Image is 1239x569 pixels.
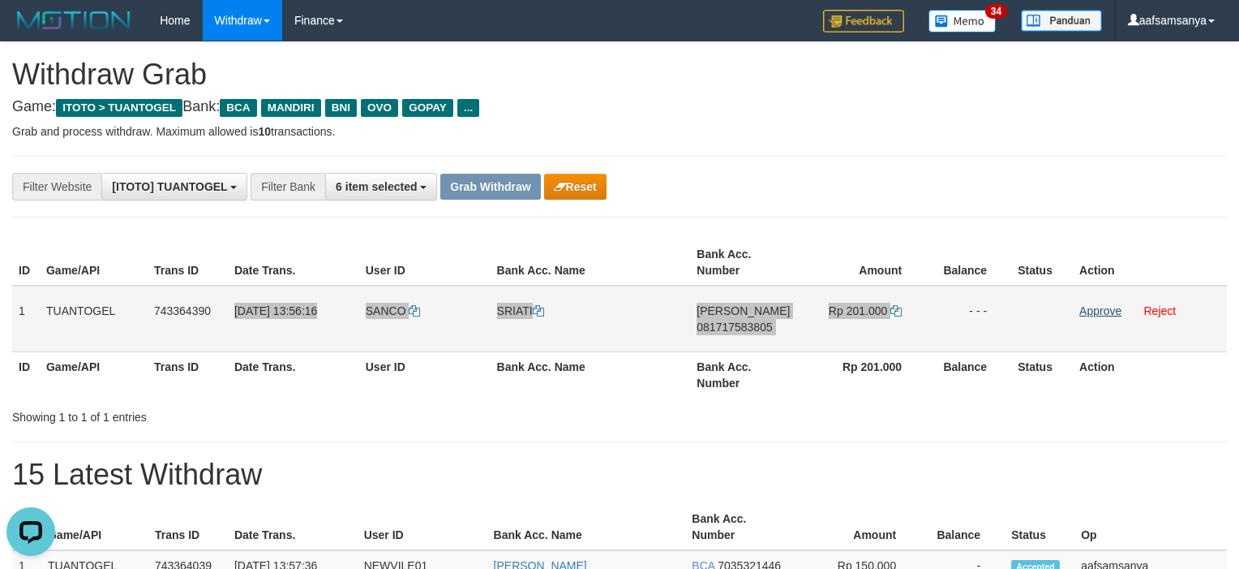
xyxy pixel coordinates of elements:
[228,351,359,398] th: Date Trans.
[928,10,997,32] img: Button%20Memo.svg
[1143,304,1176,317] a: Reject
[261,99,321,117] span: MANDIRI
[890,304,902,317] a: Copy 201000 to clipboard
[12,173,101,200] div: Filter Website
[920,504,1005,550] th: Balance
[148,504,228,550] th: Trans ID
[12,459,1227,491] h1: 15 Latest Withdraw
[40,351,148,398] th: Game/API
[228,239,359,286] th: Date Trans.
[1079,304,1121,317] a: Approve
[690,239,798,286] th: Bank Acc. Number
[358,504,487,550] th: User ID
[402,99,453,117] span: GOPAY
[823,10,904,32] img: Feedback.jpg
[1011,239,1073,286] th: Status
[697,304,790,317] span: [PERSON_NAME]
[366,304,421,317] a: SANCO
[1011,351,1073,398] th: Status
[12,286,40,352] td: 1
[690,351,798,398] th: Bank Acc. Number
[220,99,256,117] span: BCA
[6,6,55,55] button: Open LiveChat chat widget
[697,321,772,334] span: Copy 081717583805 to clipboard
[1073,239,1227,286] th: Action
[12,123,1227,140] p: Grab and process withdraw. Maximum allowed is transactions.
[101,173,247,200] button: [ITOTO] TUANTOGEL
[1005,504,1074,550] th: Status
[544,174,607,200] button: Reset
[154,304,211,317] span: 743364390
[148,239,228,286] th: Trans ID
[798,351,926,398] th: Rp 201.000
[12,239,40,286] th: ID
[251,173,325,200] div: Filter Bank
[497,304,544,317] a: SRIATI
[359,351,491,398] th: User ID
[491,239,691,286] th: Bank Acc. Name
[41,504,148,550] th: Game/API
[793,504,920,550] th: Amount
[440,174,540,200] button: Grab Withdraw
[829,304,887,317] span: Rp 201.000
[361,99,398,117] span: OVO
[1073,351,1227,398] th: Action
[234,304,317,317] span: [DATE] 13:56:16
[40,286,148,352] td: TUANTOGEL
[926,239,1011,286] th: Balance
[12,8,135,32] img: MOTION_logo.png
[685,504,793,550] th: Bank Acc. Number
[112,180,227,193] span: [ITOTO] TUANTOGEL
[56,99,182,117] span: ITOTO > TUANTOGEL
[798,239,926,286] th: Amount
[12,403,504,425] div: Showing 1 to 1 of 1 entries
[12,58,1227,91] h1: Withdraw Grab
[148,351,228,398] th: Trans ID
[228,504,358,550] th: Date Trans.
[985,4,1007,19] span: 34
[457,99,479,117] span: ...
[325,99,357,117] span: BNI
[366,304,406,317] span: SANCO
[1021,10,1102,32] img: panduan.png
[491,351,691,398] th: Bank Acc. Name
[359,239,491,286] th: User ID
[12,351,40,398] th: ID
[258,125,271,138] strong: 10
[325,173,437,200] button: 6 item selected
[1074,504,1227,550] th: Op
[926,351,1011,398] th: Balance
[336,180,417,193] span: 6 item selected
[487,504,686,550] th: Bank Acc. Name
[926,286,1011,352] td: - - -
[12,99,1227,115] h4: Game: Bank:
[40,239,148,286] th: Game/API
